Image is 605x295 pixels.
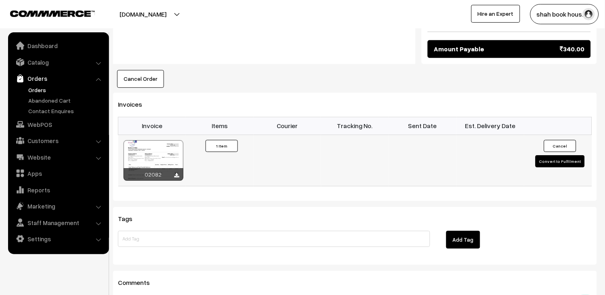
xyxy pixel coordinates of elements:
[10,199,106,213] a: Marketing
[91,4,195,24] button: [DOMAIN_NAME]
[10,215,106,230] a: Staff Management
[118,100,152,108] span: Invoices
[10,166,106,181] a: Apps
[583,8,595,20] img: user
[118,278,160,287] span: Comments
[560,44,585,54] span: 340.00
[10,55,106,70] a: Catalog
[321,117,389,135] th: Tracking No.
[118,215,142,223] span: Tags
[118,117,186,135] th: Invoice
[544,140,576,152] button: Cancel
[456,117,524,135] th: Est. Delivery Date
[471,5,520,23] a: Hire an Expert
[10,8,81,18] a: COMMMERCE
[26,107,106,115] a: Contact Enquires
[10,38,106,53] a: Dashboard
[530,4,599,24] button: shah book hous…
[186,117,254,135] th: Items
[206,140,238,152] button: 1 Item
[254,117,321,135] th: Courier
[434,44,484,54] span: Amount Payable
[10,11,95,17] img: COMMMERCE
[10,133,106,148] a: Customers
[10,150,106,164] a: Website
[124,168,183,181] div: 02082
[536,155,585,167] button: Convert to Fulfilment
[117,70,164,88] button: Cancel Order
[10,183,106,197] a: Reports
[10,232,106,246] a: Settings
[389,117,457,135] th: Sent Date
[26,96,106,105] a: Abandoned Cart
[10,71,106,86] a: Orders
[446,231,480,249] button: Add Tag
[10,117,106,132] a: WebPOS
[118,231,430,247] input: Add Tag
[26,86,106,94] a: Orders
